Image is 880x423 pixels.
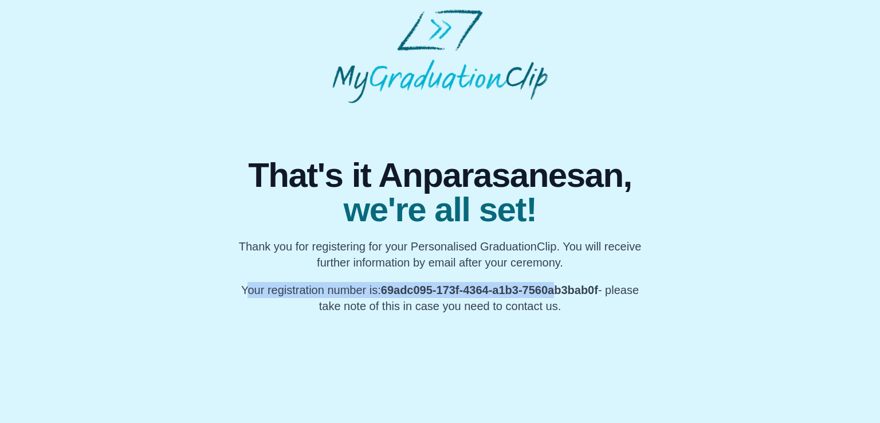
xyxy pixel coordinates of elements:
[234,158,646,193] span: That's it Anparasanesan,
[234,238,646,271] p: Thank you for registering for your Personalised GraduationClip. You will receive further informat...
[234,193,646,227] span: we're all set!
[381,284,598,296] b: 69adc095-173f-4364-a1b3-7560ab3bab0f
[234,282,646,314] p: Your registration number is: - please take note of this in case you need to contact us.
[332,9,548,103] img: MyGraduationClip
